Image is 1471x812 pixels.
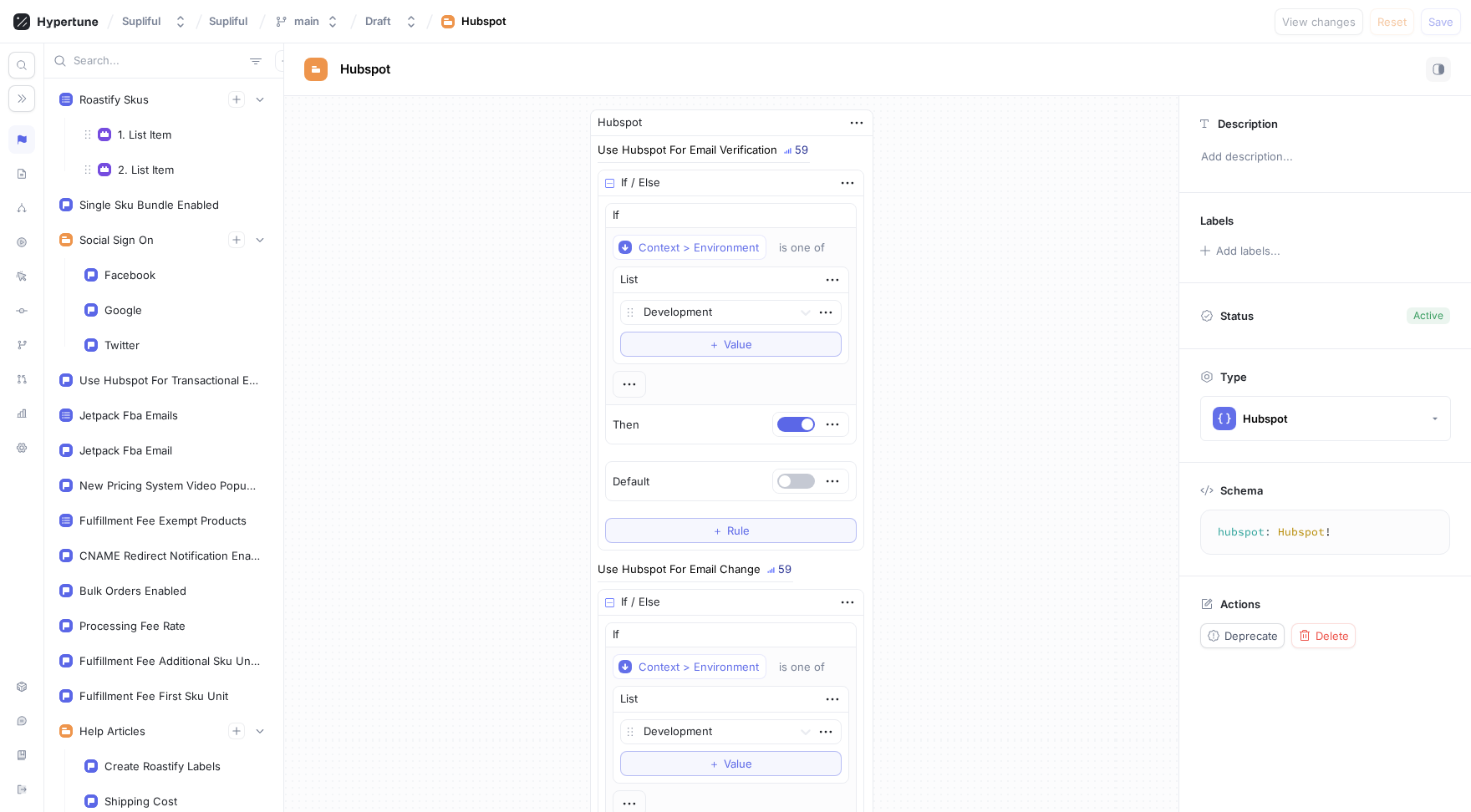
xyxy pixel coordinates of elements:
div: 1. List Item [118,128,171,141]
div: Branches [8,331,35,359]
div: is one of [779,241,825,255]
div: 59 [778,564,791,575]
button: ＋Value [620,332,842,357]
div: 59 [795,145,808,155]
span: Supliful [209,15,247,27]
div: Fulfillment Fee Exempt Products [79,514,247,527]
button: Hubspot [1200,396,1451,441]
p: Type [1220,370,1247,383]
div: Help Articles [79,724,145,738]
div: Bulk Orders Enabled [79,584,186,597]
button: Add labels... [1194,240,1285,261]
div: Preview [8,228,35,256]
div: Context > Environment [639,660,759,674]
span: ＋ [709,339,720,349]
div: Use Hubspot For Email Change [598,564,761,575]
span: Hubspot [340,63,390,76]
div: CNAME Redirect Notification Enabled [79,549,262,562]
button: main [267,8,346,35]
span: Deprecate [1224,631,1278,641]
span: Rule [727,525,750,535]
p: If [613,627,619,643]
div: Hubspot [598,114,642,131]
div: Shipping Cost [104,794,177,808]
input: Search... [74,53,243,69]
div: Diff [8,297,35,325]
div: Fulfillment Fee Additional Sku Units [79,654,262,667]
textarea: hubspot: Hubspot! [1208,517,1443,547]
p: Schema [1220,484,1263,497]
button: ＋Rule [605,518,857,543]
div: Schema [8,160,35,188]
div: 2. List Item [118,163,174,176]
span: Value [724,759,752,769]
p: Actions [1220,597,1260,611]
div: Live chat [8,707,35,735]
button: View changes [1275,8,1363,35]
div: Logs [8,262,35,291]
div: Draft [365,14,391,28]
div: Social Sign On [79,233,154,246]
div: main [294,14,319,28]
div: New Pricing System Video Popup Enabled [79,479,262,492]
p: Status [1220,304,1254,327]
span: ＋ [712,525,723,535]
p: Default [613,474,649,490]
div: Fulfillment Fee First Sku Unit [79,689,228,703]
button: Context > Environment [613,654,766,679]
div: Supliful [122,14,160,28]
p: Then [613,417,639,434]
button: Deprecate [1200,623,1285,648]
div: is one of [779,660,825,674]
div: Context > Environment [639,241,759,255]
div: Create Roastify Labels [104,759,221,773]
span: Value [724,339,752,349]
div: Hubspot [461,13,506,30]
div: Documentation [8,741,35,769]
div: Roastify Skus [79,93,149,106]
button: Draft [359,8,425,35]
div: Google [104,303,142,317]
div: Active [1413,308,1443,323]
div: Splits [8,194,35,222]
span: ＋ [709,759,720,769]
div: Logic [8,125,35,154]
div: Jetpack Fba Emails [79,409,178,422]
div: List [620,691,638,708]
div: Use Hubspot For Transactional Emails [79,373,262,387]
span: Delete [1316,631,1349,641]
p: Add description... [1194,143,1457,171]
div: If / Else [621,594,660,611]
button: Supliful [115,8,194,35]
p: Description [1218,117,1278,130]
div: Add labels... [1216,246,1280,256]
div: Pull requests [8,365,35,393]
button: is one of [771,654,849,679]
p: If [613,207,619,224]
div: List [620,272,638,288]
button: Save [1421,8,1461,35]
p: Labels [1200,214,1234,227]
button: Reset [1370,8,1414,35]
button: ＋Value [620,751,842,776]
div: Sign out [8,775,35,804]
span: Reset [1377,17,1407,27]
span: View changes [1282,17,1356,27]
button: Context > Environment [613,235,766,260]
div: If / Else [621,175,660,191]
div: Single Sku Bundle Enabled [79,198,219,211]
span: Save [1428,17,1453,27]
div: Settings [8,434,35,462]
div: Facebook [104,268,155,282]
div: Twitter [104,338,140,352]
div: Hubspot [1243,412,1288,426]
div: Setup [8,672,35,701]
button: is one of [771,235,849,260]
div: Use Hubspot For Email Verification [598,145,777,155]
button: Delete [1291,623,1356,648]
div: Processing Fee Rate [79,619,186,632]
div: Analytics [8,399,35,428]
div: Jetpack Fba Email [79,444,172,457]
